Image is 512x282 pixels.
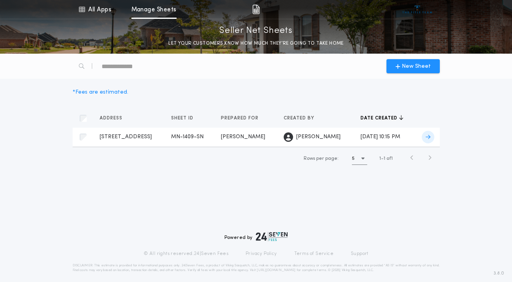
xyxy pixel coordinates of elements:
p: DISCLAIMER: This estimate is provided for informational purposes only. 24|Seven Fees, a product o... [73,263,440,273]
span: Date created [361,115,399,121]
img: vs-icon [403,5,432,13]
button: Created by [284,114,320,122]
span: MN-1409-SN [171,134,204,140]
a: Support [351,251,368,257]
span: Prepared for [221,115,260,121]
button: 5 [352,152,367,165]
p: LET YOUR CUSTOMERS KNOW HOW MUCH THEY’RE GOING TO TAKE HOME [168,40,344,47]
img: logo [256,232,288,241]
span: [STREET_ADDRESS] [100,134,152,140]
button: New Sheet [386,59,440,73]
p: Seller Net Sheets [219,25,293,37]
a: Privacy Policy [246,251,277,257]
div: * Fees are estimated. [73,88,128,96]
span: 1 [379,156,381,161]
a: [URL][DOMAIN_NAME] [257,269,295,272]
span: Rows per page: [304,156,339,161]
button: Sheet ID [171,114,199,122]
span: [DATE] 10:15 PM [361,134,400,140]
span: [PERSON_NAME] [296,133,341,141]
span: 1 [384,156,385,161]
span: [PERSON_NAME] [221,134,265,140]
div: Powered by [224,232,288,241]
span: of 1 [386,155,393,162]
span: Created by [284,115,316,121]
span: 3.8.0 [494,270,504,277]
span: New Sheet [402,62,431,70]
h1: 5 [352,155,355,163]
a: Terms of Service [294,251,333,257]
button: Address [100,114,128,122]
span: Address [100,115,124,121]
span: Sheet ID [171,115,195,121]
img: img [252,5,260,14]
p: © All rights reserved. 24|Seven Fees [144,251,228,257]
button: Date created [361,114,403,122]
